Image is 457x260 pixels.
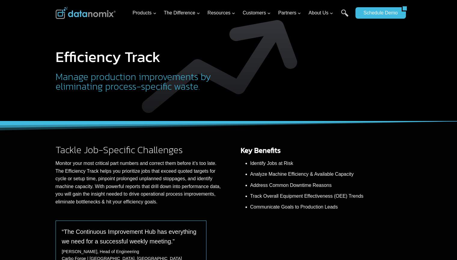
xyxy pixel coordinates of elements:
li: Track Overall Equipment Effectiveness (OEE) Trends [250,192,377,203]
span: The Difference [164,9,200,17]
h2: Manage production improvements by eliminating process-specific waste. [56,72,249,91]
p: “The Continuous Improvement Hub has everything we need for a successful weekly meeting.” [62,227,200,246]
li: Identify Jobs at Risk [250,159,377,170]
img: Datanomix [56,7,116,19]
nav: Primary Navigation [130,3,352,23]
h1: Efficiency Track [56,49,249,64]
h3: Key Benefits [241,145,402,156]
span: Products [133,9,156,17]
p: Monitor your most critical part numbers and correct them before it’s too late. The Efficiency Tra... [56,159,224,206]
span: [PERSON_NAME], Head of Engineering [62,249,139,254]
span: About Us [309,9,333,17]
h2: Tackle Job-Specific Challenges [56,145,224,155]
span: Resources [208,9,235,17]
a: Schedule Demo [355,7,402,19]
span: Customers [243,9,271,17]
li: Communicate Goals to Production Leads [250,203,377,214]
a: Search [341,9,349,23]
span: Partners [278,9,301,17]
li: Analyze Machine Efficiency & Available Capacity [250,170,377,181]
li: Address Common Downtime Reasons [250,181,377,192]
